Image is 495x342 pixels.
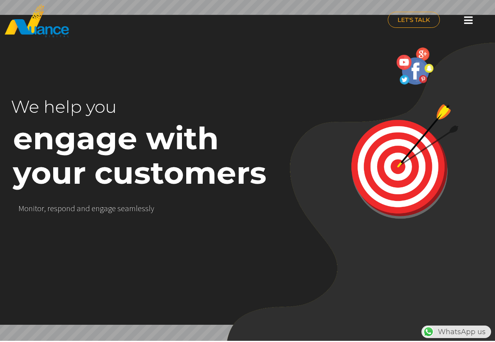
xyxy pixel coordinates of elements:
div: r [47,203,50,213]
div: l [136,203,138,213]
div: o [62,203,66,213]
div: s [54,203,58,213]
div: a [125,203,129,213]
a: nuance-qatar_logo [4,4,244,38]
img: WhatsApp [422,326,435,338]
div: a [104,203,108,213]
div: i [33,203,35,213]
div: r [41,203,44,213]
div: d [70,203,75,213]
div: WhatsApp us [421,326,491,338]
div: g [108,203,112,213]
div: o [24,203,29,213]
div: n [95,203,100,213]
div: s [117,203,121,213]
div: s [142,203,145,213]
span: LET'S TALK [398,17,430,23]
div: g [100,203,104,213]
div: e [112,203,116,213]
div: M [18,203,24,213]
div: s [145,203,149,213]
div: o [37,203,41,213]
div: d [85,203,90,213]
div: t [35,203,37,213]
div: l [149,203,151,213]
div: n [66,203,70,213]
div: m [129,203,136,213]
img: nuance-qatar_logo [4,4,70,38]
rs-layer: engage with your customers [13,121,284,190]
div: n [81,203,85,213]
div: , [44,203,46,213]
div: p [58,203,62,213]
div: y [151,203,154,213]
div: n [29,203,33,213]
div: a [77,203,81,213]
a: LET'S TALK [388,12,440,28]
rs-layer: We help you [11,89,225,124]
div: e [121,203,125,213]
div: e [92,203,95,213]
div: e [50,203,54,213]
div: e [138,203,142,213]
a: WhatsAppWhatsApp us [421,328,491,336]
